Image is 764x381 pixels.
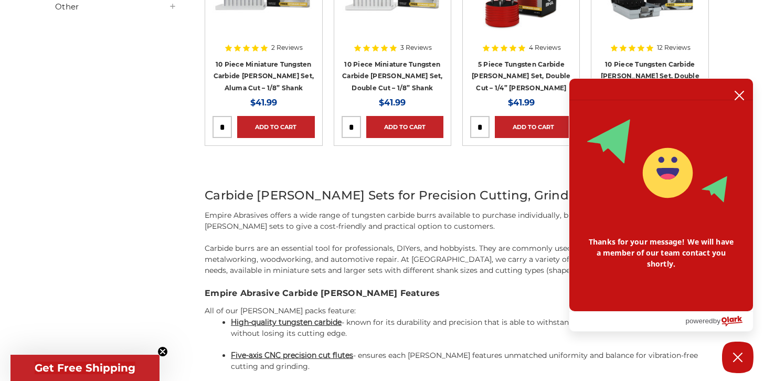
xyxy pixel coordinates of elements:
span: Get Free Shipping [35,362,135,374]
a: 5 Piece Tungsten Carbide [PERSON_NAME] Set, Double Cut – 1/4” [PERSON_NAME] [472,60,570,92]
p: - known for its durability and precision that is able to withstand high temperatures and heavy us... [231,317,709,339]
a: 10 Piece Miniature Tungsten Carbide [PERSON_NAME] Set, Aluma Cut – 1/8” Shank [214,60,314,92]
a: Add to Cart [237,116,314,138]
button: close chatbox [731,88,748,103]
h5: Other [55,1,177,13]
p: Empire Abrasives offers a wide range of tungsten carbide burrs available to purchase individually... [205,210,709,232]
span: $41.99 [250,98,277,108]
h2: Carbide [PERSON_NAME] Sets for Precision Cutting, Grinding, and Deburring [205,186,709,205]
p: Carbide burrs are an essential tool for professionals, DIYers, and hobbyists. They are commonly u... [205,243,709,276]
span: Thanks for your message! We will have a member of our team contact you shortly. [578,226,745,280]
a: Add to Cart [366,116,443,138]
h3: Empire Abrasive Carbide [PERSON_NAME] Features [205,287,709,300]
span: $41.99 [379,98,406,108]
span: Five-axis CNC precision cut flutes [231,351,353,360]
a: 10 Piece Miniature Tungsten Carbide [PERSON_NAME] Set, Double Cut – 1/8” Shank [342,60,443,92]
p: All of our [PERSON_NAME] packs feature: [205,305,709,316]
div: olark chatbox [569,78,754,332]
span: $41.99 [508,98,535,108]
span: High-quality tungsten carbide [231,317,342,327]
button: Close teaser [157,346,168,357]
p: - ensures each [PERSON_NAME] features unmatched uniformity and balance for vibration-free cutting... [231,350,709,372]
div: Get Free ShippingClose teaser [10,355,160,381]
button: Close Chatbox [722,342,754,373]
a: Powered by Olark [685,312,753,331]
a: Add to Cart [495,116,572,138]
span: powered [685,314,713,327]
span: by [713,314,720,327]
